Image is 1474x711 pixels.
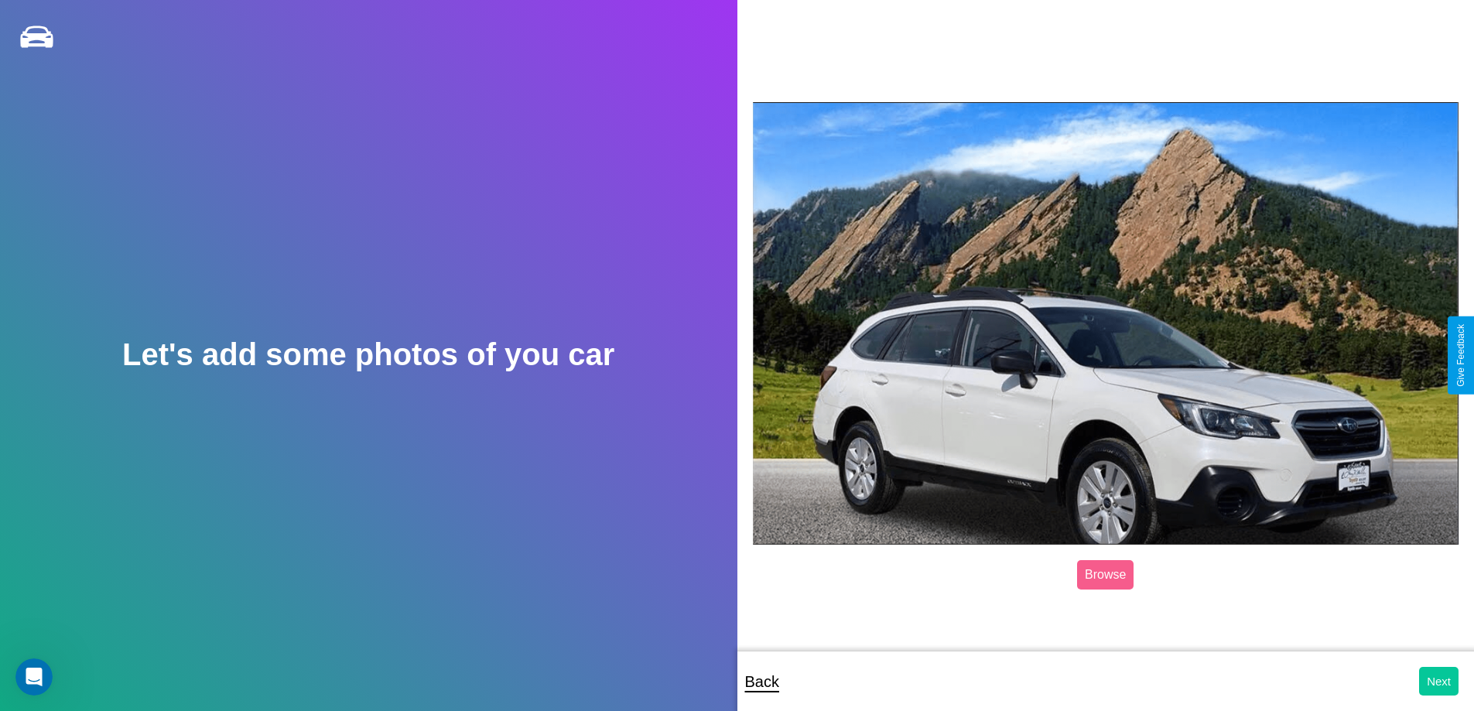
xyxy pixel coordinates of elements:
p: Back [745,668,779,696]
img: posted [753,102,1459,545]
button: Next [1419,667,1459,696]
iframe: Intercom live chat [15,658,53,696]
h2: Let's add some photos of you car [122,337,614,372]
div: Give Feedback [1455,324,1466,387]
label: Browse [1077,560,1134,590]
